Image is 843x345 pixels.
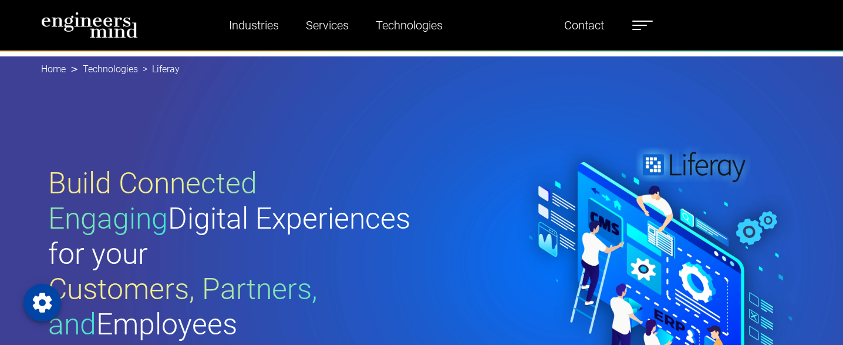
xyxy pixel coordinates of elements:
a: Industries [224,12,284,39]
a: Technologies [371,12,447,39]
a: Services [301,12,353,39]
li: Liferay [138,62,180,76]
span: Customers, Partners, and [48,272,318,341]
a: Contact [559,12,609,39]
span: Build Connected Engaging [48,166,257,236]
h1: Digital Experiences for your Employees [48,166,421,342]
a: Technologies [83,63,138,75]
a: Home [41,63,66,75]
img: logo [41,12,138,38]
nav: breadcrumb [41,56,802,82]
